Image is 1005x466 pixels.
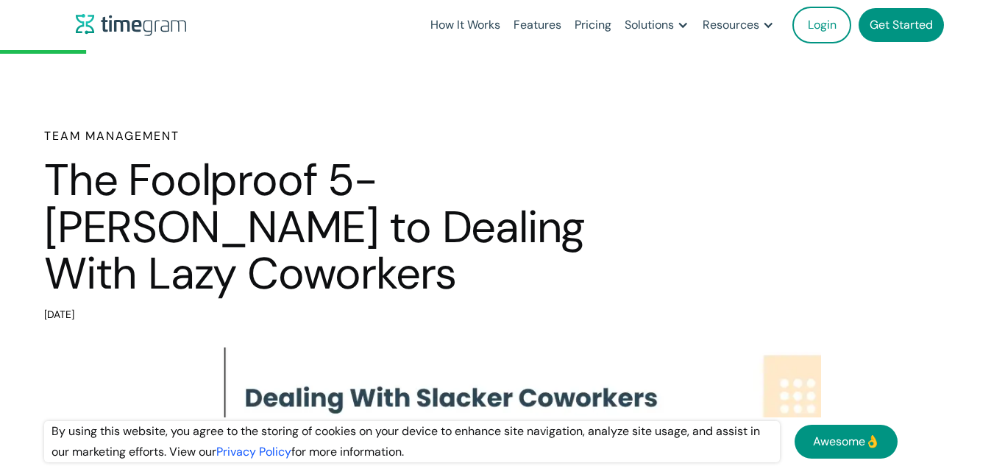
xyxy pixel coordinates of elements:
div: Solutions [625,15,674,35]
div: [DATE] [44,305,662,325]
a: Awesome👌 [795,425,898,459]
h6: Team Management [44,127,662,145]
h1: The Foolproof 5-[PERSON_NAME] to Dealing With Lazy Coworkers [44,157,662,297]
a: Login [792,7,851,43]
a: Get Started [859,8,944,42]
div: By using this website, you agree to the storing of cookies on your device to enhance site navigat... [44,421,780,462]
a: Privacy Policy [216,444,291,459]
div: Resources [703,15,759,35]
